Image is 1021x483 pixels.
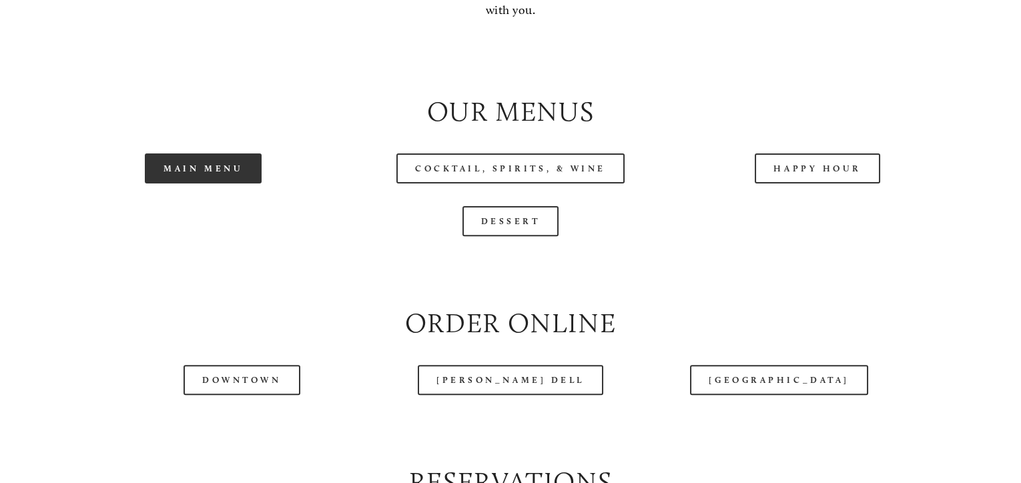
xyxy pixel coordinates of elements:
[418,365,603,395] a: [PERSON_NAME] Dell
[61,304,960,342] h2: Order Online
[184,365,300,395] a: Downtown
[61,93,960,131] h2: Our Menus
[396,153,625,183] a: Cocktail, Spirits, & Wine
[690,365,868,395] a: [GEOGRAPHIC_DATA]
[755,153,880,183] a: Happy Hour
[462,206,559,236] a: Dessert
[145,153,262,183] a: Main Menu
